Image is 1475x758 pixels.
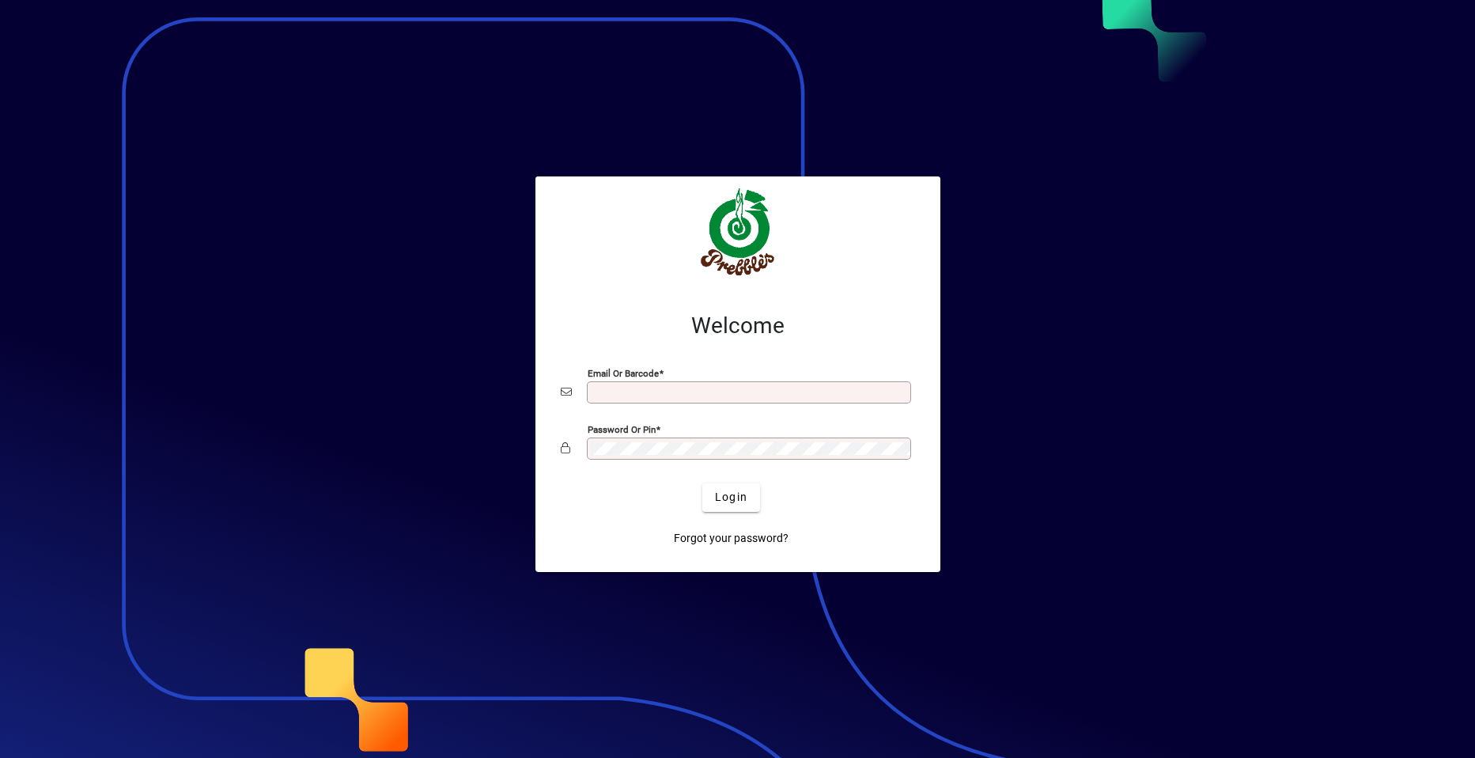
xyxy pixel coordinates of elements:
[668,525,795,553] a: Forgot your password?
[561,313,915,339] h2: Welcome
[702,483,760,512] button: Login
[588,367,659,378] mat-label: Email or Barcode
[674,530,789,547] span: Forgot your password?
[588,423,656,434] mat-label: Password or Pin
[715,489,747,506] span: Login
